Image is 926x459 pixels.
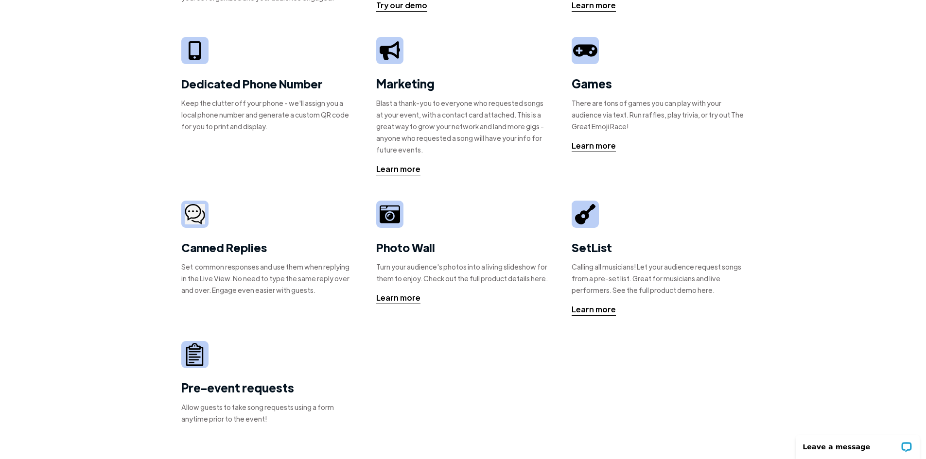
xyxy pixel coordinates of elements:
img: iphone [189,41,200,60]
strong: Games [572,76,612,91]
strong: Dedicated Phone Number [181,76,323,91]
strong: Canned Replies [181,239,267,255]
img: guitar [575,204,595,224]
img: video game [573,41,597,60]
iframe: LiveChat chat widget [789,428,926,459]
strong: SetList [572,239,612,255]
div: Allow guests to take song requests using a form anytime prior to the event! [181,401,355,425]
strong: Photo Wall [376,239,435,255]
a: Learn more [572,304,616,316]
strong: Pre-event requests [181,380,294,395]
div: Calling all musicians! Let your audience request songs from a pre-set list. Great for musicians a... [572,261,745,296]
div: Blast a thank-you to everyone who requested songs at your event, with a contact card attached. Th... [376,97,550,155]
div: Turn your audience's photos into a living slideshow for them to enjoy. Check out the full product... [376,261,550,284]
a: Learn more [376,292,420,304]
img: camera icon [380,204,400,224]
img: camera icon [185,204,205,225]
div: There are tons of games you can play with your audience via text. Run raffles, play trivia, or tr... [572,97,745,132]
strong: Marketing [376,76,435,91]
img: megaphone [380,41,400,59]
div: Keep the clutter off your phone - we'll assign you a local phone number and generate a custom QR ... [181,97,355,132]
a: Learn more [376,163,420,175]
a: Learn more [572,140,616,152]
div: Set common responses and use them when replying in the Live View. No need to type the same reply ... [181,261,355,296]
div: Learn more [376,163,420,175]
